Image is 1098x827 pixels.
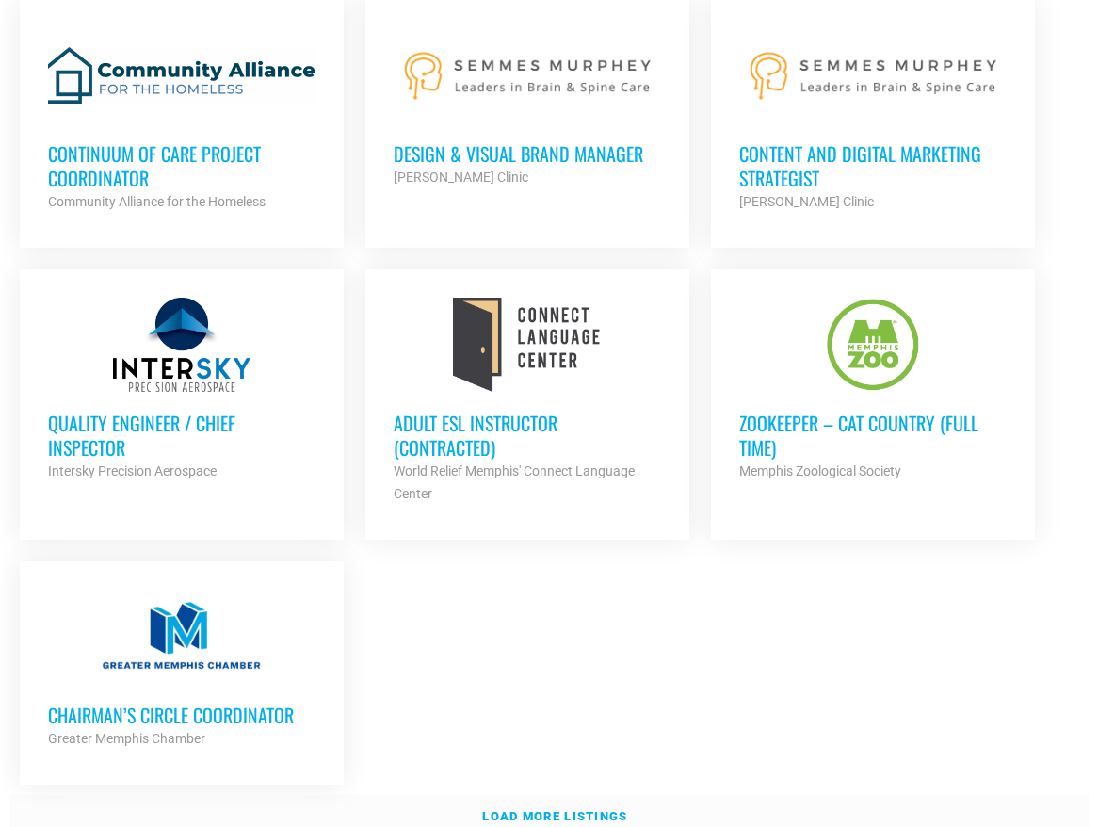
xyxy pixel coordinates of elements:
[711,269,1035,511] a: Zookeeper – Cat Country (Full Time) Memphis Zoological Society
[48,194,266,209] strong: Community Alliance for the Homeless
[48,731,205,746] strong: Greater Memphis Chamber
[739,194,874,209] strong: [PERSON_NAME] Clinic
[739,141,1007,190] h3: Content and Digital Marketing Strategist
[48,703,315,727] h3: Chairman’s Circle Coordinator
[394,170,528,185] strong: [PERSON_NAME] Clinic
[48,463,217,478] strong: Intersky Precision Aerospace
[365,269,689,533] a: Adult ESL Instructor (Contracted) World Relief Memphis' Connect Language Center
[394,141,661,166] h3: Design & Visual Brand Manager
[20,269,344,511] a: Quality Engineer / Chief Inspector Intersky Precision Aerospace
[48,411,315,460] h3: Quality Engineer / Chief Inspector
[48,141,315,190] h3: Continuum of Care Project Coordinator
[394,463,635,501] strong: World Relief Memphis' Connect Language Center
[739,463,901,478] strong: Memphis Zoological Society
[394,411,661,460] h3: Adult ESL Instructor (Contracted)
[20,561,344,778] a: Chairman’s Circle Coordinator Greater Memphis Chamber
[482,809,627,823] strong: Load more listings
[739,411,1007,460] h3: Zookeeper – Cat Country (Full Time)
